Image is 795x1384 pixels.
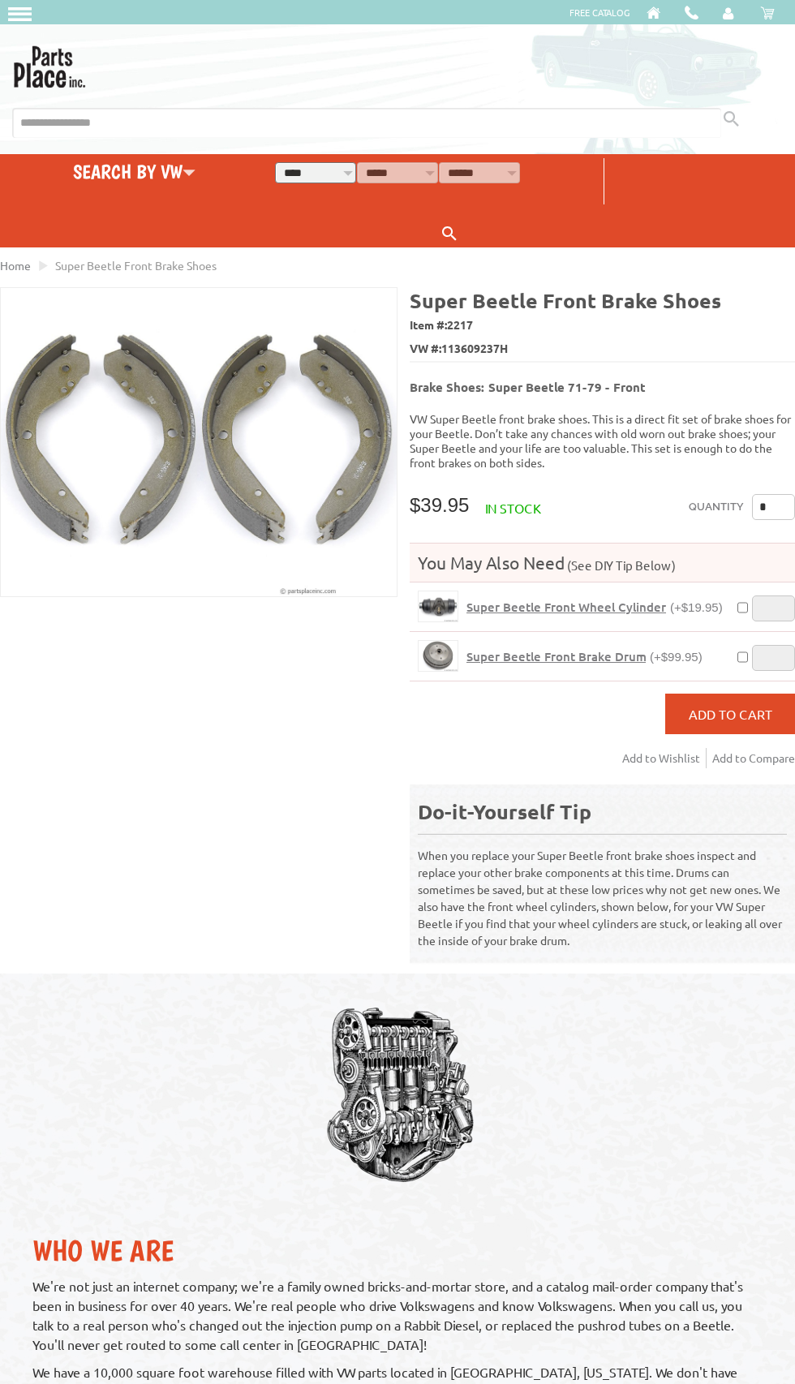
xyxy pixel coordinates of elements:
span: Item #: [410,314,795,337]
a: Super Beetle Front Brake Drum(+$99.95) [466,649,703,664]
span: 2217 [447,317,473,332]
a: Super Beetle Front Wheel Cylinder [418,591,458,622]
span: 113609237H [441,340,508,357]
span: (See DIY Tip Below) [565,557,676,573]
img: Super Beetle Front Brake Shoes [1,288,397,596]
a: Super Beetle Front Wheel Cylinder(+$19.95) [466,600,723,615]
span: Super Beetle Front Wheel Cylinder [466,599,666,615]
span: Add to Cart [689,706,772,722]
a: Add to Wishlist [622,748,707,768]
span: VW #: [410,337,795,361]
label: Quantity [689,494,744,520]
b: Super Beetle Front Brake Shoes [410,287,721,313]
span: Super Beetle Front Brake Shoes [55,258,217,273]
p: VW Super Beetle front brake shoes. This is a direct fit set of brake shoes for your Beetle. Don’t... [410,411,795,470]
span: (+$19.95) [670,600,723,614]
a: Super Beetle Front Brake Drum [418,640,458,672]
b: Brake Shoes: Super Beetle 71-79 - Front [410,379,646,395]
span: Super Beetle Front Brake Drum [466,648,646,664]
p: When you replace your Super Beetle front brake shoes inspect and replace your other brake compone... [418,833,787,949]
b: Do-it-Yourself Tip [418,798,591,824]
span: (+$99.95) [650,650,703,664]
img: Super Beetle Front Brake Drum [419,641,458,671]
p: We're not just an internet company; we're a family owned bricks-and-mortar store, and a catalog m... [32,1276,746,1354]
h4: You May Also Need [410,552,795,574]
h4: Search by VW [3,160,265,183]
button: Add to Cart [665,694,795,734]
img: Super Beetle Front Wheel Cylinder [419,591,458,621]
h2: Who We Are [32,1233,746,1268]
span: $39.95 [410,494,469,516]
a: Add to Compare [712,748,795,768]
span: In stock [485,500,541,516]
button: Keyword Search [437,221,462,247]
img: Parts Place Inc! [12,41,87,88]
